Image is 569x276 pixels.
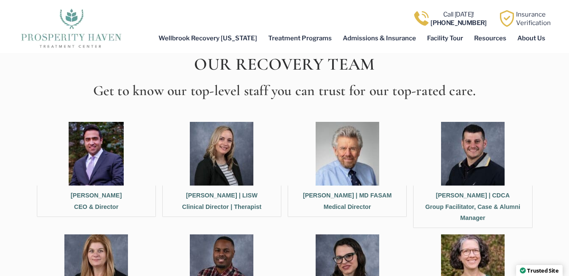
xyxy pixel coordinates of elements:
img: Call one of Prosperity Haven's dedicated counselors today so we can help you overcome addiction [413,10,430,27]
a: Treatment Programs [263,28,337,48]
a: Wellbrook Recovery [US_STATE] [153,28,263,48]
a: About Us [512,28,551,48]
img: An older man in a blue shirt and tie, attending an addiction recovery center. [316,122,379,186]
a: InsuranceVerification [516,11,551,27]
h2: Our Recovery Team [37,51,533,77]
figcaption: [PERSON_NAME] | CDCA Group Facilitator, Case & Alumni Manager [413,186,532,228]
a: Call [DATE]![PHONE_NUMBER] [430,11,487,27]
h2: Get to know our top-level staff you can trust for our top-rated care. [37,84,533,98]
b: [PHONE_NUMBER] [430,19,487,27]
a: Resources [469,28,512,48]
figcaption: [PERSON_NAME] | MD FASAM Medical Director [288,186,407,217]
figcaption: [PERSON_NAME] CEO & Director [37,186,156,217]
img: The logo for Prosperity Haven Addiction Recovery Center. [18,6,124,49]
img: A woman with shoulder-length blonde hair and a black blazer smiles at the camera in front of a gr... [190,122,253,186]
img: Learn how Prosperity Haven, a verified substance abuse center can help you overcome your addiction [499,10,515,27]
img: A person with short dark hair and a beard is smiling at the camera, wearing a dark sweater with a... [441,122,505,186]
a: Admissions & Insurance [337,28,422,48]
figcaption: [PERSON_NAME] | LISW Clinical Director | Therapist [162,186,281,217]
a: Facility Tour [422,28,469,48]
img: Meir Kasnett PH [69,122,124,186]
